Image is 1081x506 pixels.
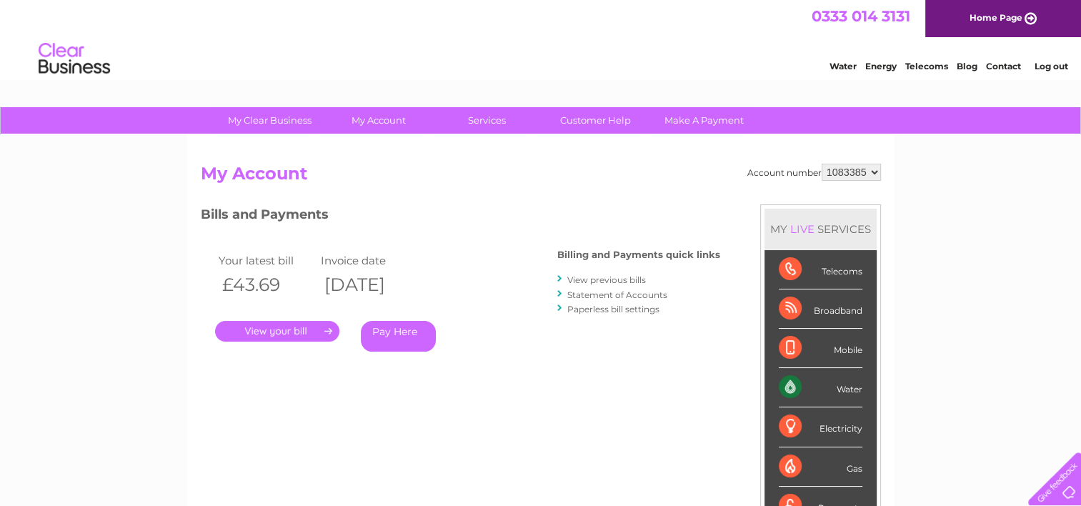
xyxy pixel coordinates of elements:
[215,251,318,270] td: Your latest bill
[1034,61,1067,71] a: Log out
[779,368,862,407] div: Water
[204,8,879,69] div: Clear Business is a trading name of Verastar Limited (registered in [GEOGRAPHIC_DATA] No. 3667643...
[865,61,897,71] a: Energy
[986,61,1021,71] a: Contact
[779,407,862,447] div: Electricity
[787,222,817,236] div: LIVE
[428,107,546,134] a: Services
[567,274,646,285] a: View previous bills
[215,321,339,342] a: .
[317,251,420,270] td: Invoice date
[779,250,862,289] div: Telecoms
[201,204,720,229] h3: Bills and Payments
[201,164,881,191] h2: My Account
[764,209,877,249] div: MY SERVICES
[557,249,720,260] h4: Billing and Payments quick links
[812,7,910,25] a: 0333 014 3131
[567,289,667,300] a: Statement of Accounts
[361,321,436,352] a: Pay Here
[779,447,862,487] div: Gas
[317,270,420,299] th: [DATE]
[319,107,437,134] a: My Account
[747,164,881,181] div: Account number
[645,107,763,134] a: Make A Payment
[537,107,654,134] a: Customer Help
[779,289,862,329] div: Broadband
[567,304,659,314] a: Paperless bill settings
[215,270,318,299] th: £43.69
[957,61,977,71] a: Blog
[905,61,948,71] a: Telecoms
[211,107,329,134] a: My Clear Business
[779,329,862,368] div: Mobile
[38,37,111,81] img: logo.png
[830,61,857,71] a: Water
